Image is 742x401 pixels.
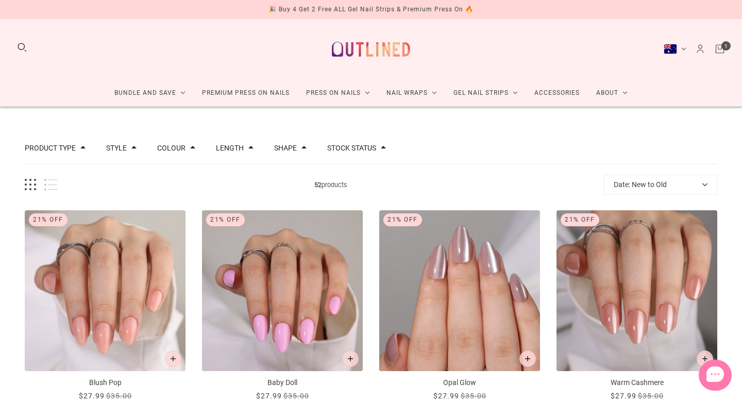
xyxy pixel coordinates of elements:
button: Filter by Product type [25,144,76,152]
span: $35.00 [283,392,309,400]
span: $27.99 [433,392,459,400]
span: $27.99 [256,392,282,400]
span: $35.00 [106,392,132,400]
button: Add to cart [519,350,536,367]
p: Warm Cashmere [556,377,717,388]
div: 🎉 Buy 4 Get 2 Free ALL Gel Nail Strips & Premium Press On 🔥 [268,4,474,15]
button: Add to cart [697,350,713,367]
button: List view [44,179,57,191]
button: Filter by Shape [274,144,297,152]
p: Blush Pop [25,377,185,388]
button: Filter by Style [106,144,127,152]
div: 21% Off [206,213,245,226]
a: Press On Nails [298,79,378,107]
a: Premium Press On Nails [194,79,298,107]
button: Filter by Colour [157,144,185,152]
a: Account [695,43,706,55]
a: About [588,79,636,107]
button: Filter by Stock status [327,144,376,152]
p: Baby Doll [202,377,363,388]
span: products [57,179,604,190]
a: Gel Nail Strips [445,79,526,107]
button: Grid view [25,179,36,191]
a: Accessories [526,79,588,107]
button: Date: New to Old [604,175,717,195]
div: 21% Off [29,213,68,226]
button: Australia [664,44,686,54]
span: $35.00 [461,392,486,400]
button: Add to cart [342,350,359,367]
a: Bundle and Save [106,79,194,107]
span: $27.99 [611,392,636,400]
div: 21% Off [561,213,599,226]
button: Add to cart [165,350,181,367]
span: $27.99 [79,392,105,400]
span: $35.00 [638,392,664,400]
a: Nail Wraps [378,79,445,107]
p: Opal Glow [379,377,540,388]
a: Outlined [326,27,416,71]
button: Filter by Length [216,144,244,152]
b: 52 [314,181,322,189]
button: Search [16,42,28,53]
div: 21% Off [383,213,422,226]
a: Cart [714,43,726,55]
